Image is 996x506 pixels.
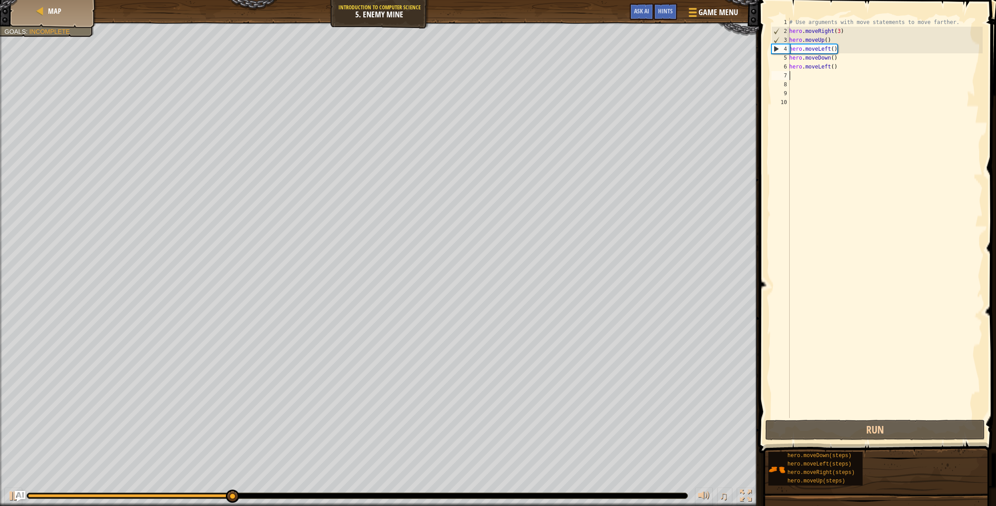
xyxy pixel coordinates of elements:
[771,98,790,107] div: 10
[717,488,732,506] button: ♫
[771,62,790,71] div: 6
[771,89,790,98] div: 9
[772,36,790,44] div: 3
[719,489,728,502] span: ♫
[4,28,26,35] span: Goals
[4,488,22,506] button: ⌘ + P: Play
[772,44,790,53] div: 4
[787,478,845,484] span: hero.moveUp(steps)
[634,7,649,15] span: Ask AI
[695,488,713,506] button: Adjust volume
[787,453,851,459] span: hero.moveDown(steps)
[765,420,985,440] button: Run
[48,6,61,16] span: Map
[682,4,743,24] button: Game Menu
[787,470,855,476] span: hero.moveRight(steps)
[26,28,29,35] span: :
[771,71,790,80] div: 7
[15,491,25,502] button: Ask AI
[630,4,654,20] button: Ask AI
[45,6,61,16] a: Map
[29,28,70,35] span: Incomplete
[771,18,790,27] div: 1
[699,7,738,18] span: Game Menu
[787,461,851,467] span: hero.moveLeft(steps)
[768,461,785,478] img: portrait.png
[771,80,790,89] div: 8
[772,27,790,36] div: 2
[658,7,673,15] span: Hints
[737,488,755,506] button: Toggle fullscreen
[771,53,790,62] div: 5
